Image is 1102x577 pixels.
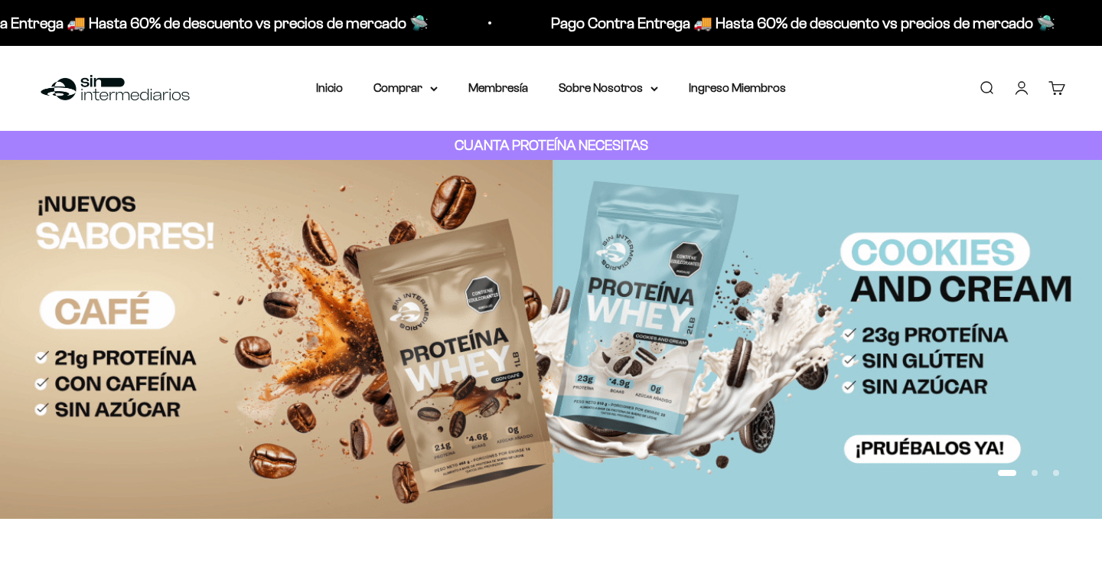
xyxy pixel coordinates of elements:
a: Ingreso Miembros [689,81,786,94]
strong: CUANTA PROTEÍNA NECESITAS [455,137,648,153]
summary: Comprar [373,78,438,98]
a: Inicio [316,81,343,94]
p: Pago Contra Entrega 🚚 Hasta 60% de descuento vs precios de mercado 🛸 [548,11,1052,35]
a: Membresía [468,81,528,94]
summary: Sobre Nosotros [559,78,658,98]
